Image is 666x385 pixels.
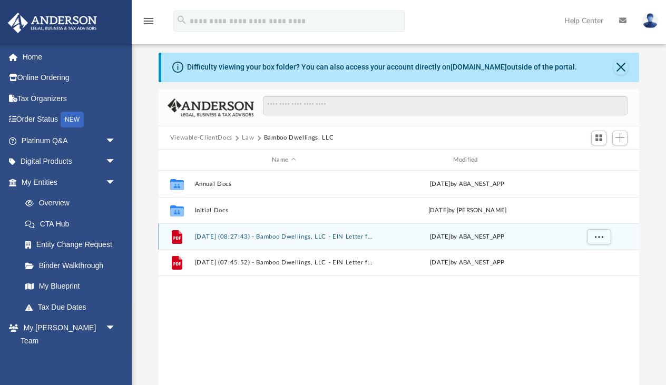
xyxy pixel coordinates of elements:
[15,255,132,276] a: Binder Walkthrough
[5,13,100,33] img: Anderson Advisors Platinum Portal
[15,297,132,318] a: Tax Due Dates
[450,63,507,71] a: [DOMAIN_NAME]
[242,133,254,143] button: Law
[105,318,126,339] span: arrow_drop_down
[378,180,556,189] div: [DATE] by ABA_NEST_APP
[163,155,189,165] div: id
[586,229,611,245] button: More options
[7,130,132,151] a: Platinum Q&Aarrow_drop_down
[7,88,132,109] a: Tax Organizers
[612,131,628,145] button: Add
[378,155,557,165] div: Modified
[15,193,132,214] a: Overview
[561,155,635,165] div: id
[378,258,556,268] div: [DATE] by ABA_NEST_APP
[194,155,373,165] div: Name
[142,20,155,27] a: menu
[176,14,188,26] i: search
[586,255,611,271] button: More options
[105,130,126,152] span: arrow_drop_down
[61,112,84,127] div: NEW
[194,181,373,187] button: Annual Docs
[105,172,126,193] span: arrow_drop_down
[263,96,628,116] input: Search files and folders
[194,233,373,240] button: [DATE] (08:27:43) - Bamboo Dwellings, LLC - EIN Letter from IRS.pdf
[613,60,628,75] button: Close
[378,232,556,242] div: [DATE] by ABA_NEST_APP
[642,13,658,28] img: User Pic
[7,151,132,172] a: Digital Productsarrow_drop_down
[194,207,373,214] button: Initial Docs
[15,213,132,234] a: CTA Hub
[15,276,126,297] a: My Blueprint
[105,151,126,173] span: arrow_drop_down
[7,67,132,88] a: Online Ordering
[142,15,155,27] i: menu
[187,62,577,73] div: Difficulty viewing your box folder? You can also access your account directly on outside of the p...
[15,234,132,255] a: Entity Change Request
[170,133,232,143] button: Viewable-ClientDocs
[378,206,556,215] div: [DATE] by [PERSON_NAME]
[7,172,132,193] a: My Entitiesarrow_drop_down
[7,109,132,131] a: Order StatusNEW
[194,259,373,266] button: [DATE] (07:45:52) - Bamboo Dwellings, LLC - EIN Letter from IRS.pdf
[264,133,334,143] button: Bamboo Dwellings, LLC
[7,318,126,351] a: My [PERSON_NAME] Teamarrow_drop_down
[591,131,607,145] button: Switch to Grid View
[7,46,132,67] a: Home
